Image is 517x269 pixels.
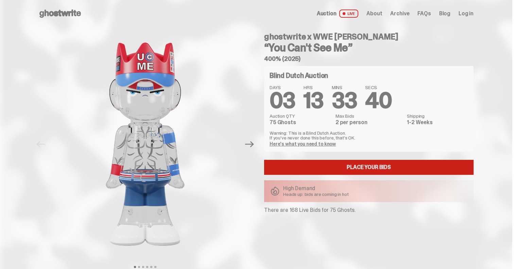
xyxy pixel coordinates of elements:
[264,42,473,53] h3: “You Can't See Me”
[134,266,136,268] button: View slide 1
[270,120,331,125] dd: 75 Ghosts
[270,86,295,115] span: 03
[407,114,468,118] dt: Shipping
[264,207,473,213] p: There are 168 Live Bids for 75 Ghosts.
[146,266,148,268] button: View slide 4
[439,11,450,16] a: Blog
[366,11,382,16] a: About
[52,27,239,261] img: John_Cena_Hero_1.png
[417,11,431,16] a: FAQs
[304,86,324,115] span: 13
[270,85,295,90] span: DAYS
[365,85,392,90] span: SECS
[138,266,140,268] button: View slide 2
[390,11,409,16] a: Archive
[407,120,468,125] dd: 1-2 Weeks
[150,266,152,268] button: View slide 5
[332,86,357,115] span: 33
[283,192,349,197] p: Heads up: bids are coming in hot
[317,10,358,18] a: Auction LIVE
[365,86,392,115] span: 40
[154,266,156,268] button: View slide 6
[335,114,403,118] dt: Max Bids
[283,186,349,191] p: High Demand
[332,85,357,90] span: MINS
[270,131,468,140] p: Warning: This is a Blind Dutch Auction. If you’ve never done this before, that’s OK.
[270,72,328,79] h4: Blind Dutch Auction
[270,114,331,118] dt: Auction QTY
[142,266,144,268] button: View slide 3
[459,11,473,16] a: Log in
[339,10,359,18] span: LIVE
[335,120,403,125] dd: 2 per person
[270,141,336,147] a: Here's what you need to know
[264,56,473,62] h5: 400% (2025)
[317,11,337,16] span: Auction
[304,85,324,90] span: HRS
[264,33,473,41] h4: ghostwrite x WWE [PERSON_NAME]
[242,137,257,152] button: Next
[264,160,473,175] a: Place your Bids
